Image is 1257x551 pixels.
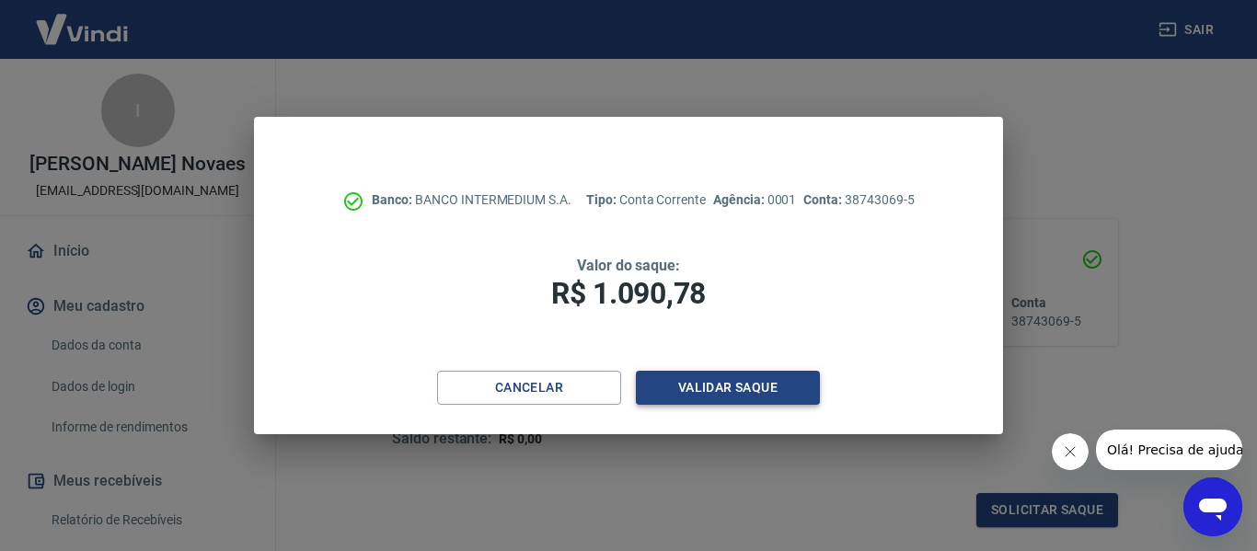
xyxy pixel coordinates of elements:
[803,192,845,207] span: Conta:
[11,13,155,28] span: Olá! Precisa de ajuda?
[372,192,415,207] span: Banco:
[586,192,619,207] span: Tipo:
[803,190,914,210] p: 38743069-5
[551,276,706,311] span: R$ 1.090,78
[577,257,680,274] span: Valor do saque:
[713,192,767,207] span: Agência:
[372,190,571,210] p: BANCO INTERMEDIUM S.A.
[636,371,820,405] button: Validar saque
[713,190,796,210] p: 0001
[437,371,621,405] button: Cancelar
[1052,433,1089,470] iframe: Fechar mensagem
[1096,430,1242,470] iframe: Mensagem da empresa
[1183,477,1242,536] iframe: Botão para abrir a janela de mensagens
[586,190,706,210] p: Conta Corrente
